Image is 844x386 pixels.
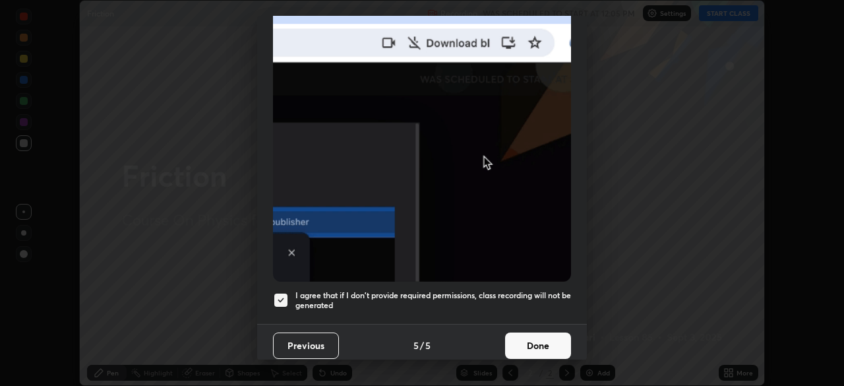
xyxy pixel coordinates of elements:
[425,338,431,352] h4: 5
[413,338,419,352] h4: 5
[505,333,571,359] button: Done
[273,333,339,359] button: Previous
[420,338,424,352] h4: /
[295,290,571,311] h5: I agree that if I don't provide required permissions, class recording will not be generated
